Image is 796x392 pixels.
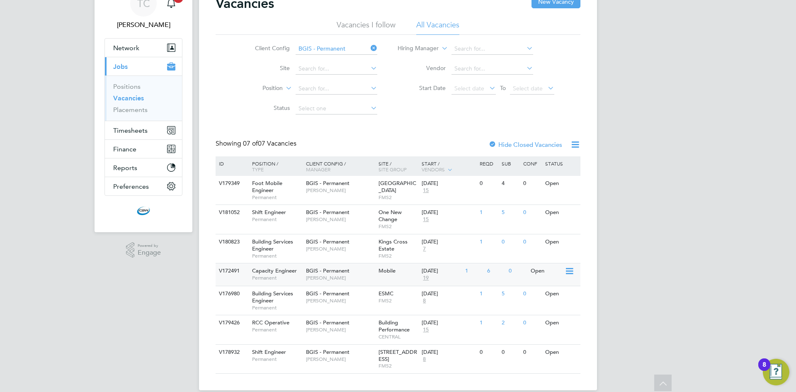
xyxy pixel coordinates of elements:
span: [PERSON_NAME] [306,326,374,333]
div: Site / [376,156,420,176]
span: Shift Engineer [252,209,286,216]
span: Type [252,166,264,173]
div: 5 [500,205,521,220]
label: Vendor [398,64,446,72]
span: Finance [113,145,136,153]
div: 2 [500,315,521,331]
span: BGIS - Permanent [306,319,349,326]
a: Vacancies [113,94,144,102]
span: Reports [113,164,137,172]
label: Start Date [398,84,446,92]
div: Open [543,345,579,360]
div: [DATE] [422,239,476,246]
span: [STREET_ADDRESS] [379,348,417,363]
span: 07 Vacancies [243,139,296,148]
label: Hiring Manager [391,44,439,53]
label: Hide Closed Vacancies [488,141,562,149]
span: [PERSON_NAME] [306,246,374,252]
span: RCC Operative [252,319,289,326]
div: V172491 [217,263,246,279]
div: ID [217,156,246,170]
div: 4 [500,176,521,191]
li: All Vacancies [416,20,459,35]
span: FMS2 [379,253,418,259]
div: 0 [521,315,543,331]
span: FMS2 [379,194,418,201]
input: Select one [296,103,377,114]
input: Search for... [451,63,533,75]
span: Building Services Engineer [252,238,293,252]
div: 5 [500,286,521,302]
label: Client Config [242,44,290,52]
input: Search for... [451,43,533,55]
div: 1 [478,286,499,302]
img: cbwstaffingsolutions-logo-retina.png [137,204,150,217]
span: One New Change [379,209,402,223]
span: 07 of [243,139,258,148]
span: Building Services Engineer [252,290,293,304]
div: [DATE] [422,268,461,275]
div: Reqd [478,156,499,170]
span: Building Performance [379,319,410,333]
span: BGIS - Permanent [306,267,349,274]
div: Client Config / [304,156,376,176]
span: Manager [306,166,330,173]
span: 8 [422,297,427,304]
input: Search for... [296,43,377,55]
span: Kings Cross Estate [379,238,408,252]
div: 1 [478,205,499,220]
span: Permanent [252,356,302,363]
span: 19 [422,275,430,282]
div: Sub [500,156,521,170]
div: V179426 [217,315,246,331]
span: Select date [454,85,484,92]
div: 0 [507,263,528,279]
span: Shift Engineer [252,348,286,355]
span: Preferences [113,183,149,190]
div: 1 [478,234,499,250]
div: 0 [500,345,521,360]
div: [DATE] [422,319,476,326]
span: 8 [422,356,427,363]
span: BGIS - Permanent [306,348,349,355]
span: Permanent [252,304,302,311]
div: V181052 [217,205,246,220]
label: Site [242,64,290,72]
span: Capacity Engineer [252,267,297,274]
div: Position / [246,156,304,176]
button: Network [105,39,182,57]
button: Timesheets [105,121,182,139]
span: 7 [422,246,427,253]
span: [PERSON_NAME] [306,297,374,304]
button: Reports [105,158,182,177]
span: Engage [138,249,161,256]
span: Powered by [138,242,161,249]
div: Open [543,234,579,250]
div: V178932 [217,345,246,360]
span: [PERSON_NAME] [306,216,374,223]
span: ESMC [379,290,393,297]
label: Position [235,84,283,93]
span: Site Group [379,166,407,173]
span: 15 [422,187,430,194]
span: Network [113,44,139,52]
span: FMS2 [379,223,418,230]
span: [PERSON_NAME] [306,275,374,281]
li: Vacancies I follow [337,20,396,35]
div: 0 [521,345,543,360]
div: 0 [521,205,543,220]
span: BGIS - Permanent [306,209,349,216]
span: Permanent [252,194,302,201]
div: V180823 [217,234,246,250]
div: 0 [521,176,543,191]
a: Powered byEngage [126,242,161,258]
div: Open [543,315,579,331]
a: Positions [113,83,141,90]
div: Conf [521,156,543,170]
div: Open [543,205,579,220]
span: BGIS - Permanent [306,238,349,245]
div: Status [543,156,579,170]
span: FMS2 [379,297,418,304]
span: Mobile [379,267,396,274]
div: Start / [420,156,478,177]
